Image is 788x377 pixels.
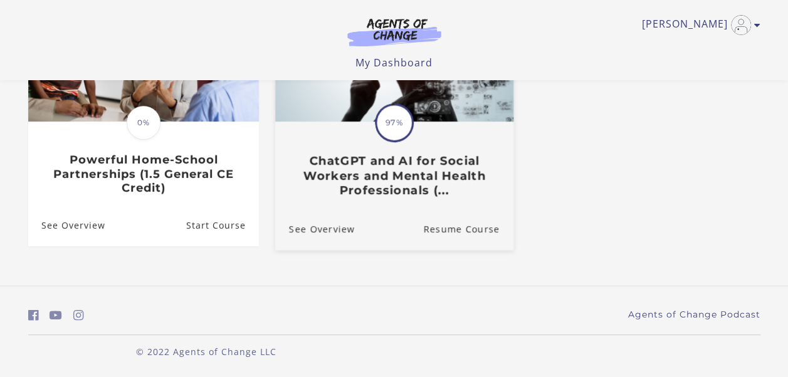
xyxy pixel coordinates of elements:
[73,309,84,321] i: https://www.instagram.com/agentsofchangeprep/ (Open in a new window)
[28,205,105,245] a: Powerful Home-School Partnerships (1.5 General CE Credit): See Overview
[288,153,499,197] h3: ChatGPT and AI for Social Workers and Mental Health Professionals (...
[275,207,354,249] a: ChatGPT and AI for Social Workers and Mental Health Professionals (...: See Overview
[355,56,433,70] a: My Dashboard
[28,306,39,324] a: https://www.facebook.com/groups/aswbtestprep (Open in a new window)
[377,105,412,140] span: 97%
[423,207,513,249] a: ChatGPT and AI for Social Workers and Mental Health Professionals (...: Resume Course
[186,205,258,245] a: Powerful Home-School Partnerships (1.5 General CE Credit): Resume Course
[334,18,454,46] img: Agents of Change Logo
[50,309,62,321] i: https://www.youtube.com/c/AgentsofChangeTestPrepbyMeaganMitchell (Open in a new window)
[28,309,39,321] i: https://www.facebook.com/groups/aswbtestprep (Open in a new window)
[41,153,245,195] h3: Powerful Home-School Partnerships (1.5 General CE Credit)
[628,308,760,321] a: Agents of Change Podcast
[73,306,84,324] a: https://www.instagram.com/agentsofchangeprep/ (Open in a new window)
[642,15,754,35] a: Toggle menu
[127,106,160,140] span: 0%
[28,345,384,358] p: © 2022 Agents of Change LLC
[50,306,62,324] a: https://www.youtube.com/c/AgentsofChangeTestPrepbyMeaganMitchell (Open in a new window)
